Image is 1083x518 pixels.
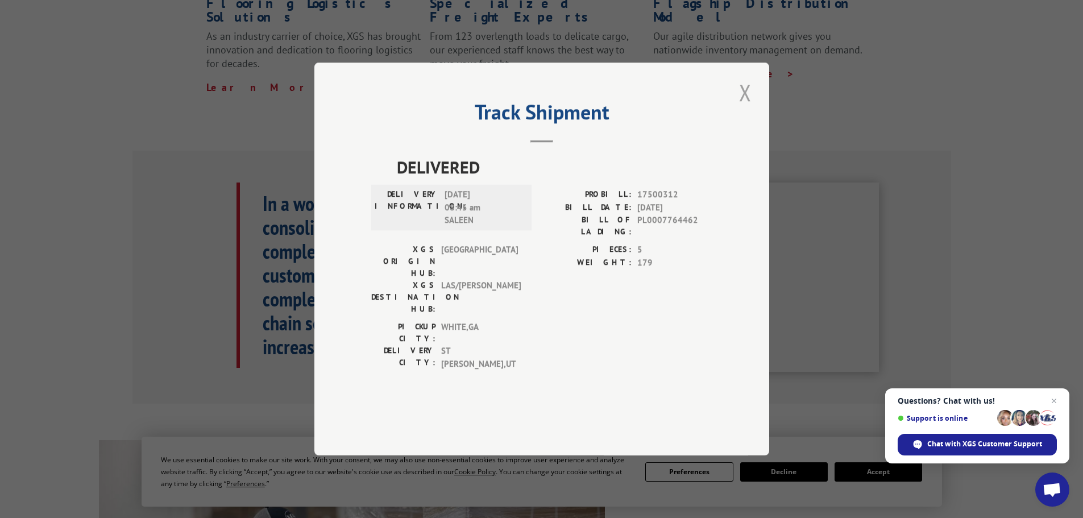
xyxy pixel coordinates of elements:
span: 5 [637,243,712,256]
label: PROBILL: [542,188,632,201]
h2: Track Shipment [371,104,712,126]
span: WHITE , GA [441,321,518,345]
label: PIECES: [542,243,632,256]
label: DELIVERY INFORMATION: [375,188,439,227]
label: XGS ORIGIN HUB: [371,243,435,279]
span: Chat with XGS Customer Support [927,439,1042,449]
span: [DATE] 08:45 am SALEEN [445,188,521,227]
label: PICKUP CITY: [371,321,435,345]
span: PL0007764462 [637,214,712,238]
span: DELIVERED [397,154,712,180]
span: [DATE] [637,201,712,214]
label: DELIVERY CITY: [371,345,435,370]
span: Questions? Chat with us! [898,396,1057,405]
label: BILL DATE: [542,201,632,214]
span: Support is online [898,414,993,422]
span: Chat with XGS Customer Support [898,434,1057,455]
a: Open chat [1035,473,1069,507]
span: LAS/[PERSON_NAME] [441,279,518,315]
span: ST [PERSON_NAME] , UT [441,345,518,370]
label: WEIGHT: [542,256,632,270]
span: 17500312 [637,188,712,201]
span: [GEOGRAPHIC_DATA] [441,243,518,279]
span: 179 [637,256,712,270]
label: BILL OF LADING: [542,214,632,238]
label: XGS DESTINATION HUB: [371,279,435,315]
button: Close modal [736,77,755,108]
